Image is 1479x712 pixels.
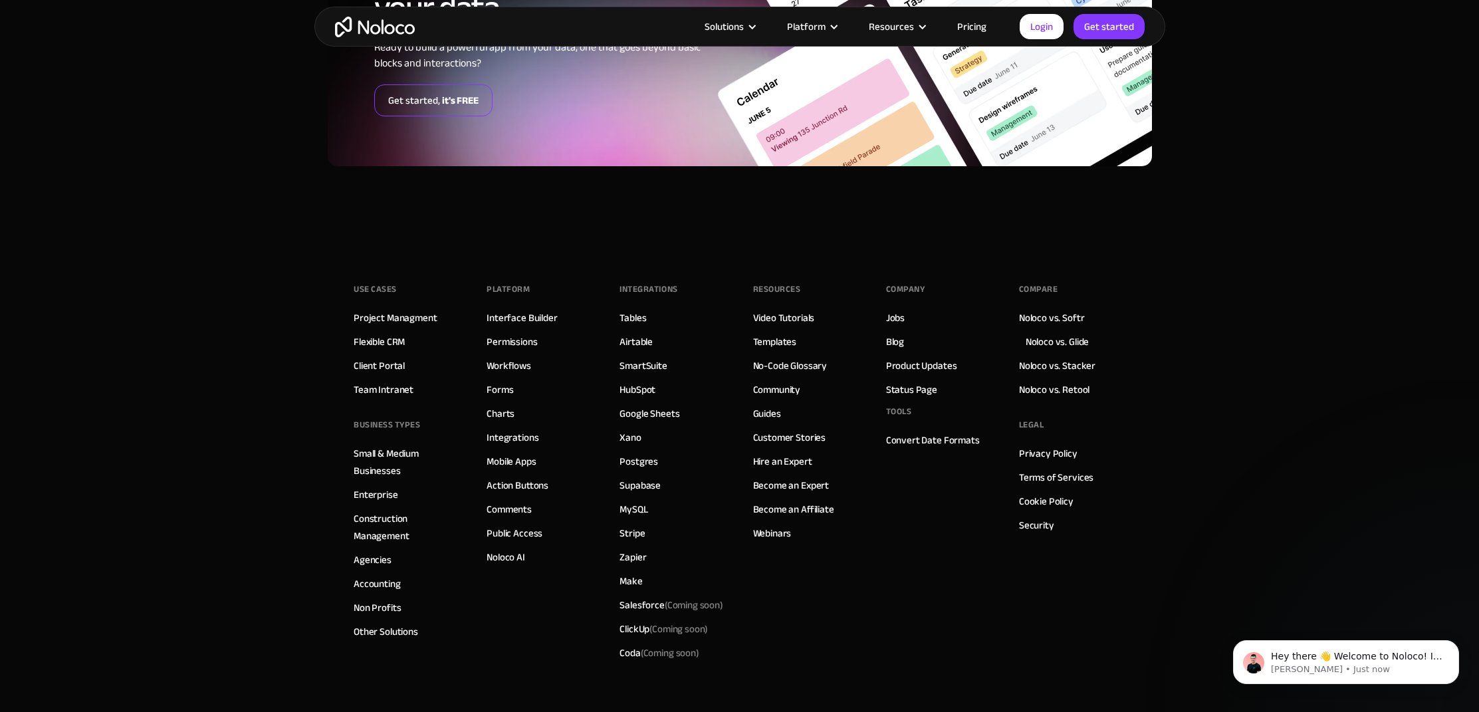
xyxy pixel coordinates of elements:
iframe: Intercom notifications message [1213,612,1479,705]
a: Non Profits [354,599,401,616]
a: Project Managment [354,309,437,326]
a: Postgres [620,453,658,470]
a: Become an Expert [753,477,830,494]
a: Noloco vs. Retool [1019,381,1089,398]
a: Integrations [487,429,538,446]
a: Action Buttons [487,477,548,494]
span: (Coming soon) [641,644,699,662]
a: Product Updates [886,357,957,374]
strong: it's FREE [442,92,479,109]
a: Client Portal [354,357,405,374]
div: Resources [753,279,801,299]
a: Mobile Apps [487,453,536,470]
a: Status Page [886,381,937,398]
a: Permissions [487,333,537,350]
a: Workflows [487,357,531,374]
div: INTEGRATIONS [620,279,677,299]
a: Noloco vs. Stacker [1019,357,1095,374]
a: Templates [753,333,797,350]
div: Platform [770,18,852,35]
a: Team Intranet [354,381,413,398]
a: Customer Stories [753,429,826,446]
a: SmartSuite [620,357,667,374]
a: Public Access [487,525,542,542]
a: Xano [620,429,641,446]
a: Security [1019,517,1054,534]
a: Guides [753,405,781,422]
div: Compare [1019,279,1058,299]
div: Resources [852,18,941,35]
a: MySQL [620,501,647,518]
a: Comments [487,501,532,518]
div: Use Cases [354,279,397,299]
a: Accounting [354,575,401,592]
a: Become an Affiliate [753,501,834,518]
a: Noloco AI [487,548,525,566]
a: Supabase [620,477,661,494]
a: Agencies [354,551,392,568]
div: Solutions [705,18,744,35]
span: (Coming soon) [649,620,708,638]
span: (Coming soon) [665,596,723,614]
a: Charts [487,405,514,422]
a: Privacy Policy [1019,445,1078,462]
a: HubSpot [620,381,655,398]
div: Company [886,279,925,299]
div: BUSINESS TYPES [354,415,420,435]
a: Noloco vs. Glide [1026,333,1089,350]
a: Convert Date Formats [886,431,980,449]
a: Google Sheets [620,405,679,422]
a: Hire an Expert [753,453,812,470]
a: Jobs [886,309,905,326]
a: Noloco vs. Softr [1019,309,1085,326]
a: Webinars [753,525,792,542]
div: Resources [869,18,914,35]
div: Ready to build a powerful app from your data, one that goes beyond basic blocks and interactions? [374,39,710,71]
a: Airtable [620,333,653,350]
a: Get started [1074,14,1145,39]
div: Tools [886,402,912,421]
div: Legal [1019,415,1044,435]
a: Video Tutorials [753,309,815,326]
a: Flexible CRM [354,333,405,350]
a: No-Code Glossary [753,357,828,374]
a: Forms [487,381,513,398]
a: Tables [620,309,646,326]
a: Community [753,381,801,398]
div: ClickUp [620,620,708,638]
a: Construction Management [354,510,460,544]
a: Small & Medium Businesses [354,445,460,479]
a: Terms of Services [1019,469,1093,486]
a: Cookie Policy [1019,493,1074,510]
a: Make [620,572,642,590]
div: Platform [487,279,530,299]
a: Login [1020,14,1064,39]
a: Stripe [620,525,645,542]
div: Solutions [688,18,770,35]
a: Interface Builder [487,309,557,326]
a: Get started,it's FREE [374,84,493,116]
div: Salesforce [620,596,723,614]
a: Blog [886,333,904,350]
a: home [335,17,415,37]
a: Zapier [620,548,646,566]
div: Platform [787,18,826,35]
a: Other Solutions [354,623,418,640]
a: Pricing [941,18,1003,35]
a: Enterprise [354,486,398,503]
div: Coda [620,644,699,661]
